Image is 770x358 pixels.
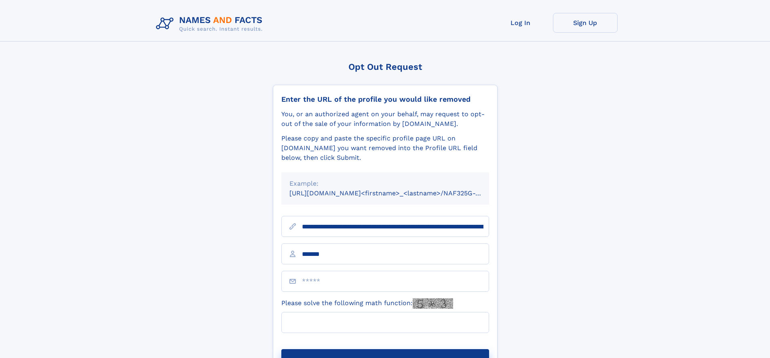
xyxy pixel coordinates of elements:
div: You, or an authorized agent on your behalf, may request to opt-out of the sale of your informatio... [281,109,489,129]
div: Opt Out Request [273,62,498,72]
a: Log In [488,13,553,33]
div: Example: [289,179,481,188]
img: Logo Names and Facts [153,13,269,35]
label: Please solve the following math function: [281,298,453,309]
a: Sign Up [553,13,618,33]
div: Please copy and paste the specific profile page URL on [DOMAIN_NAME] you want removed into the Pr... [281,134,489,163]
small: [URL][DOMAIN_NAME]<firstname>_<lastname>/NAF325G-xxxxxxxx [289,189,504,197]
div: Enter the URL of the profile you would like removed [281,95,489,104]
